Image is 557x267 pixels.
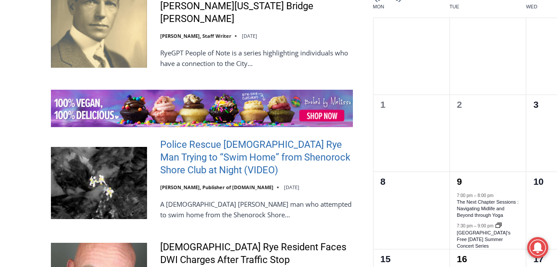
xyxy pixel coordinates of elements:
[160,139,353,176] a: Police Rescue [DEMOGRAPHIC_DATA] Rye Man Trying to “Swim Home” from Shenorock Shore Club at Night...
[51,147,147,219] img: Police Rescue 51 Year Old Rye Man Trying to “Swim Home” from Shenorock Shore Club at Night (VIDEO)
[90,55,129,105] div: "[PERSON_NAME]'s draw is the fine variety of pristine raw fish kept on hand"
[222,0,415,85] div: "We would have speakers with experience in local journalism speak to us about their experiences a...
[449,4,526,17] div: Tuesday
[160,241,353,266] a: [DEMOGRAPHIC_DATA] Rye Resident Faces DWI Charges After Traffic Stop
[373,4,449,10] span: Mon
[160,184,273,190] a: [PERSON_NAME], Publisher of [DOMAIN_NAME]
[373,4,449,17] div: Monday
[284,184,299,190] time: [DATE]
[160,199,353,220] p: A [DEMOGRAPHIC_DATA] [PERSON_NAME] man who attempted to swim home from the Shenorock Shore…
[51,90,353,127] img: Baked by Melissa
[242,33,257,39] time: [DATE]
[449,4,526,10] span: Tue
[3,91,86,124] span: Open Tues. - Sun. [PHONE_NUMBER]
[0,88,88,110] a: Open Tues. - Sun. [PHONE_NUMBER]
[160,33,231,39] a: [PERSON_NAME], Staff Writer
[211,85,425,110] a: Intern @ [DOMAIN_NAME]
[160,48,353,69] p: RyeGPT People of Note is a series highlighting individuals who have a connection to the City…
[230,88,407,107] span: Intern @ [DOMAIN_NAME]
